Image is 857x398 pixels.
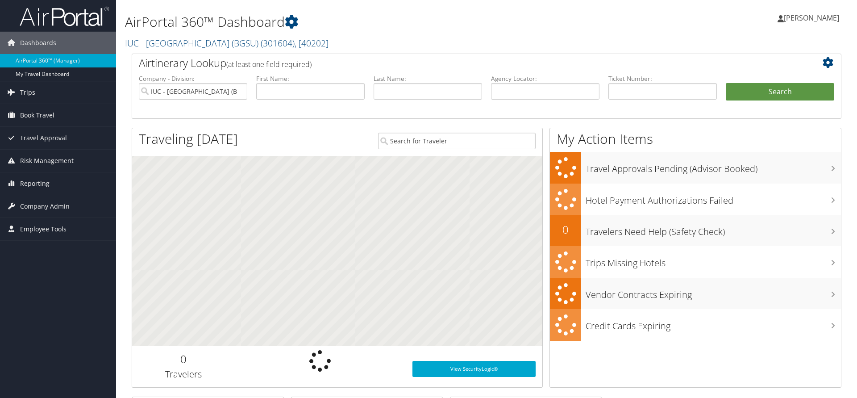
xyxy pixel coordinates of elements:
[125,13,607,31] h1: AirPortal 360™ Dashboard
[586,221,841,238] h3: Travelers Need Help (Safety Check)
[139,74,247,83] label: Company - Division:
[374,74,482,83] label: Last Name:
[256,74,365,83] label: First Name:
[491,74,599,83] label: Agency Locator:
[412,361,536,377] a: View SecurityLogic®
[550,278,841,310] a: Vendor Contracts Expiring
[125,37,329,49] a: IUC - [GEOGRAPHIC_DATA] (BGSU)
[139,130,238,148] h1: Traveling [DATE]
[20,127,67,149] span: Travel Approval
[139,368,228,381] h3: Travelers
[550,130,841,148] h1: My Action Items
[726,83,834,101] button: Search
[20,32,56,54] span: Dashboards
[550,215,841,246] a: 0Travelers Need Help (Safety Check)
[20,195,70,218] span: Company Admin
[550,184,841,215] a: Hotel Payment Authorizations Failed
[139,55,775,71] h2: Airtinerary Lookup
[550,222,581,237] h2: 0
[139,352,228,367] h2: 0
[784,13,839,23] span: [PERSON_NAME]
[586,190,841,207] h3: Hotel Payment Authorizations Failed
[586,315,841,332] h3: Credit Cards Expiring
[550,246,841,278] a: Trips Missing Hotels
[20,150,74,172] span: Risk Management
[586,158,841,175] h3: Travel Approvals Pending (Advisor Booked)
[20,172,50,195] span: Reporting
[226,59,312,69] span: (at least one field required)
[261,37,295,49] span: ( 301604 )
[295,37,329,49] span: , [ 40202 ]
[378,133,536,149] input: Search for Traveler
[20,218,67,240] span: Employee Tools
[586,284,841,301] h3: Vendor Contracts Expiring
[586,252,841,269] h3: Trips Missing Hotels
[778,4,848,31] a: [PERSON_NAME]
[608,74,717,83] label: Ticket Number:
[550,152,841,184] a: Travel Approvals Pending (Advisor Booked)
[20,104,54,126] span: Book Travel
[20,81,35,104] span: Trips
[20,6,109,27] img: airportal-logo.png
[550,309,841,341] a: Credit Cards Expiring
